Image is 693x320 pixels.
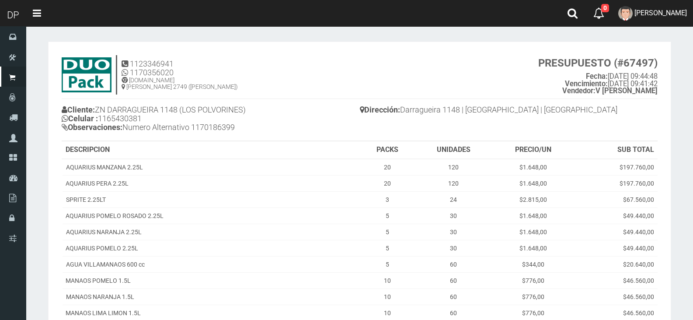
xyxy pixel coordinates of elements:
td: $197.760,00 [575,159,658,176]
td: MANAOS NARANJA 1.5L [62,288,360,305]
td: $49.440,00 [575,224,658,240]
strong: PRESUPUESTO (#67497) [538,57,658,69]
th: SUB TOTAL [575,141,658,159]
td: $49.440,00 [575,240,658,256]
h5: [DOMAIN_NAME] [PERSON_NAME] 2749 ([PERSON_NAME]) [122,77,238,91]
td: 10 [360,288,415,305]
td: $1.648,00 [492,240,574,256]
span: 0 [601,4,609,12]
b: Observaciones: [62,123,122,132]
td: $49.440,00 [575,207,658,224]
td: $776,00 [492,288,574,305]
td: 30 [415,207,492,224]
td: AQUARIUS POMELO ROSADO 2.25L [62,207,360,224]
td: 30 [415,224,492,240]
td: $1.648,00 [492,224,574,240]
span: [PERSON_NAME] [634,9,687,17]
td: 60 [415,288,492,305]
td: 5 [360,240,415,256]
td: AQUARIUS MANZANA 2.25L [62,159,360,176]
img: User Image [618,6,633,21]
td: 60 [415,272,492,288]
b: Cliente: [62,105,95,114]
td: MANAOS POMELO 1.5L [62,272,360,288]
td: 20 [360,159,415,176]
td: AGUA VILLAMANAOS 600 cc [62,256,360,272]
h4: Darragueira 1148 | [GEOGRAPHIC_DATA] | [GEOGRAPHIC_DATA] [360,103,658,119]
th: PACKS [360,141,415,159]
td: $1.648,00 [492,159,574,176]
th: UNIDADES [415,141,492,159]
td: $197.760,00 [575,175,658,191]
td: $1.648,00 [492,207,574,224]
b: V [PERSON_NAME] [562,87,658,95]
strong: Vendedor: [562,87,595,95]
th: DESCRIPCION [62,141,360,159]
td: 5 [360,224,415,240]
b: Dirección: [360,105,400,114]
td: $776,00 [492,272,574,288]
td: 24 [415,191,492,207]
td: $67.560,00 [575,191,658,207]
td: 3 [360,191,415,207]
td: $46.560,00 [575,288,658,305]
strong: Vencimiento: [565,80,608,88]
td: SPRITE 2.25LT [62,191,360,207]
td: AQUARIUS POMELO 2.25L [62,240,360,256]
b: Celular : [62,114,98,123]
td: 60 [415,256,492,272]
td: 10 [360,272,415,288]
td: AQUARIUS PERA 2.25L [62,175,360,191]
td: $344,00 [492,256,574,272]
td: $20.640,00 [575,256,658,272]
td: $2.815,00 [492,191,574,207]
td: 120 [415,175,492,191]
th: PRECIO/UN [492,141,574,159]
td: 5 [360,256,415,272]
strong: Fecha: [586,72,608,81]
td: 20 [360,175,415,191]
td: $46.560,00 [575,272,658,288]
td: 5 [360,207,415,224]
small: [DATE] 09:44:48 [DATE] 09:41:42 [538,57,658,95]
td: $1.648,00 [492,175,574,191]
td: 30 [415,240,492,256]
h4: 1123346941 1170356020 [122,60,238,77]
td: 120 [415,159,492,176]
h4: ZN DARRAGUEIRA 1148 (LOS POLVORINES) 1165430381 Numero Alternativo 1170186399 [62,103,360,136]
img: 9k= [62,57,111,92]
td: AQUARIUS NARANJA 2.25L [62,224,360,240]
